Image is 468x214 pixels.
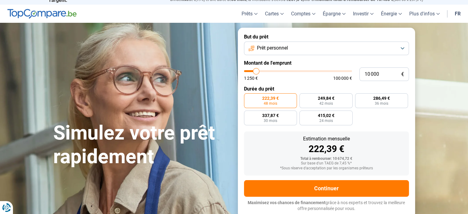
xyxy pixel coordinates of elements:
span: 36 mois [375,102,388,105]
a: Investir [349,5,377,23]
label: Durée du prêt [244,86,409,92]
a: Plus d'infos [406,5,443,23]
div: Estimation mensuelle [249,136,404,141]
a: fr [451,5,464,23]
a: Énergie [377,5,406,23]
div: Total à rembourser: 10 674,72 € [249,157,404,161]
span: 222,39 € [262,96,279,100]
button: Prêt personnel [244,42,409,55]
a: Épargne [319,5,349,23]
label: Montant de l'emprunt [244,60,409,66]
span: Maximisez vos chances de financement [248,200,326,205]
span: € [401,72,404,77]
a: Prêts [238,5,261,23]
span: 337,87 € [262,113,279,118]
span: 1 250 € [244,76,258,80]
span: 30 mois [264,119,277,123]
div: Sur base d'un TAEG de 7,45 %* [249,161,404,166]
label: But du prêt [244,34,409,40]
span: 286,49 € [373,96,390,100]
span: Prêt personnel [257,45,288,51]
div: 222,39 € [249,144,404,154]
h1: Simulez votre prêt rapidement [53,121,230,169]
span: 42 mois [319,102,333,105]
a: Comptes [287,5,319,23]
span: 24 mois [319,119,333,123]
div: *Sous réserve d'acceptation par les organismes prêteurs [249,166,404,171]
p: grâce à nos experts et trouvez la meilleure offre personnalisée pour vous. [244,200,409,212]
span: 48 mois [264,102,277,105]
img: TopCompare [7,9,77,19]
button: Continuer [244,180,409,197]
span: 100 000 € [333,76,352,80]
span: 415,02 € [318,113,334,118]
a: Cartes [261,5,287,23]
span: 249,84 € [318,96,334,100]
